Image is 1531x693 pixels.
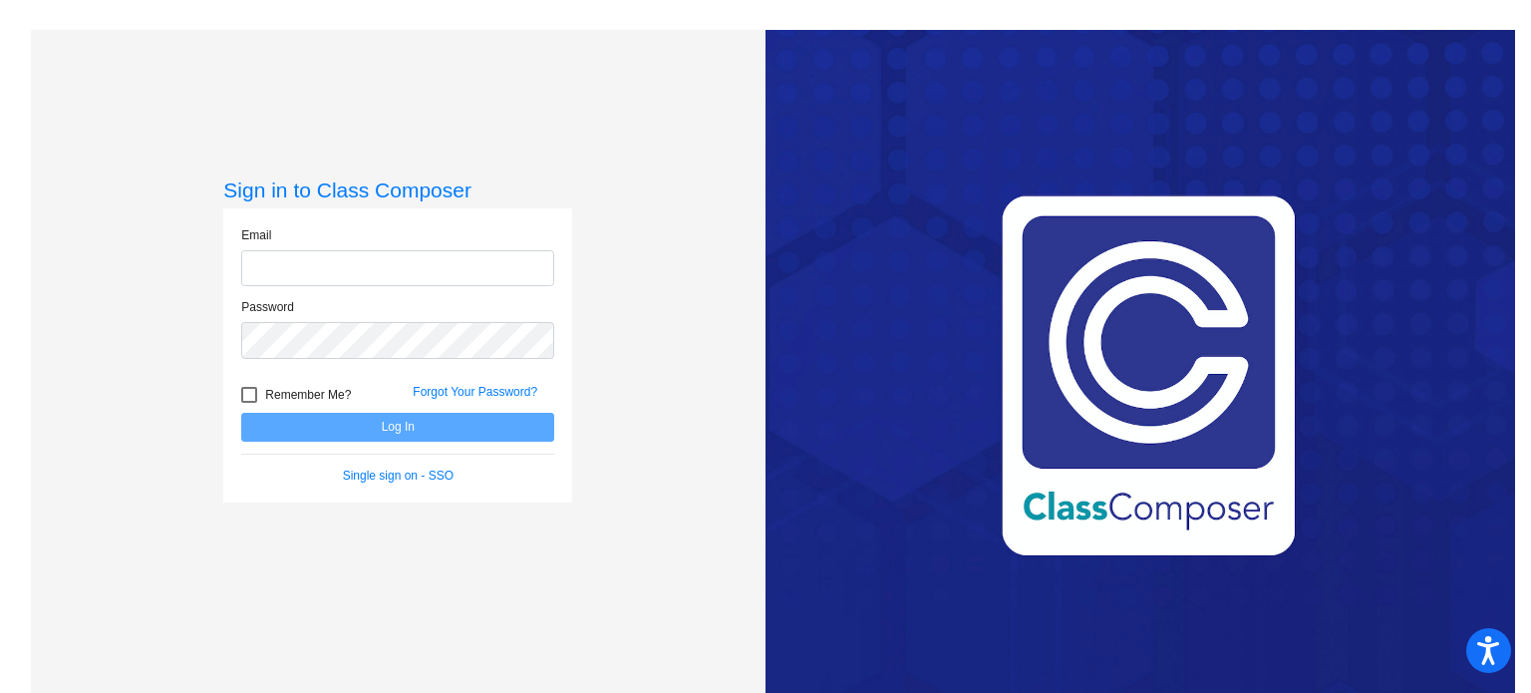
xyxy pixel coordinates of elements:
[343,469,454,483] a: Single sign on - SSO
[223,177,572,202] h3: Sign in to Class Composer
[241,226,271,244] label: Email
[413,385,537,399] a: Forgot Your Password?
[241,413,554,442] button: Log In
[241,298,294,316] label: Password
[265,383,351,407] span: Remember Me?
